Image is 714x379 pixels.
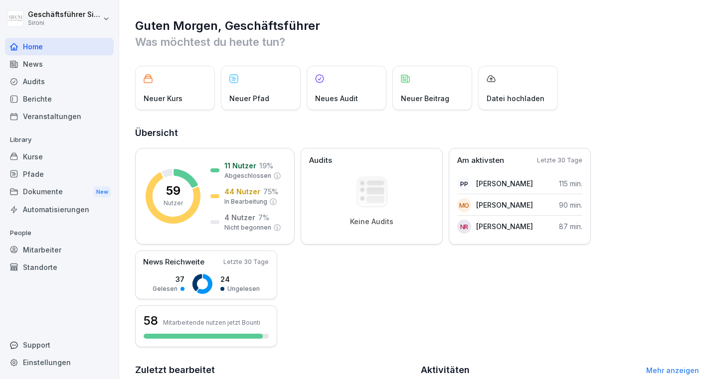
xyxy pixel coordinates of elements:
[224,197,267,206] p: In Bearbeitung
[94,186,111,198] div: New
[476,221,533,232] p: [PERSON_NAME]
[457,177,471,191] div: PP
[5,241,114,258] a: Mitarbeiter
[315,93,358,104] p: Neues Audit
[457,198,471,212] div: MO
[5,183,114,201] a: DokumenteNew
[5,336,114,354] div: Support
[5,354,114,371] a: Einstellungen
[135,126,699,140] h2: Übersicht
[5,38,114,55] a: Home
[224,212,255,223] p: 4 Nutzer
[144,312,158,329] h3: 58
[164,199,183,208] p: Nutzer
[5,55,114,73] a: News
[421,363,470,377] h2: Aktivitäten
[220,274,260,284] p: 24
[646,366,699,375] a: Mehr anzeigen
[5,201,114,218] a: Automatisierungen
[5,258,114,276] a: Standorte
[135,18,699,34] h1: Guten Morgen, Geschäftsführer
[5,183,114,201] div: Dokumente
[5,90,114,108] a: Berichte
[224,186,260,197] p: 44 Nutzer
[135,363,414,377] h2: Zuletzt bearbeitet
[476,178,533,189] p: [PERSON_NAME]
[5,73,114,90] a: Audits
[259,160,273,171] p: 19 %
[5,132,114,148] p: Library
[227,284,260,293] p: Ungelesen
[457,220,471,234] div: NR
[229,93,269,104] p: Neuer Pfad
[224,171,271,180] p: Abgeschlossen
[559,221,582,232] p: 87 min.
[153,274,184,284] p: 37
[476,200,533,210] p: [PERSON_NAME]
[258,212,269,223] p: 7 %
[5,225,114,241] p: People
[457,155,504,166] p: Am aktivsten
[5,165,114,183] a: Pfade
[487,93,544,104] p: Datei hochladen
[223,257,269,266] p: Letzte 30 Tage
[143,256,204,268] p: News Reichweite
[166,185,180,197] p: 59
[144,93,182,104] p: Neuer Kurs
[28,19,101,26] p: Sironi
[559,200,582,210] p: 90 min.
[163,319,260,326] p: Mitarbeitende nutzen jetzt Bounti
[153,284,178,293] p: Gelesen
[263,186,278,197] p: 75 %
[537,156,582,165] p: Letzte 30 Tage
[224,160,256,171] p: 11 Nutzer
[309,155,332,166] p: Audits
[559,178,582,189] p: 115 min.
[5,108,114,125] a: Veranstaltungen
[401,93,449,104] p: Neuer Beitrag
[28,10,101,19] p: Geschäftsführer Sironi
[224,223,271,232] p: Nicht begonnen
[5,148,114,165] a: Kurse
[135,34,699,50] p: Was möchtest du heute tun?
[350,217,393,226] p: Keine Audits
